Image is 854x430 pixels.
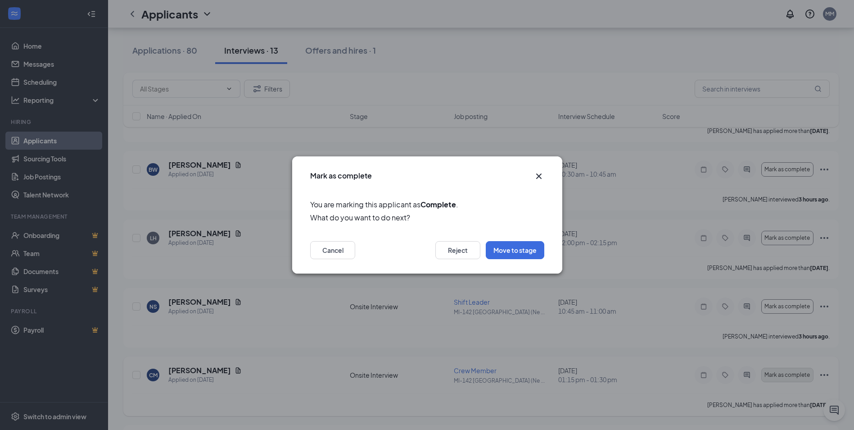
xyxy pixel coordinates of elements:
button: Cancel [310,241,355,259]
h3: Mark as complete [310,171,372,181]
b: Complete [420,200,456,209]
button: Move to stage [486,241,544,259]
button: Close [533,171,544,182]
svg: Cross [533,171,544,182]
span: What do you want to do next? [310,212,544,223]
span: You are marking this applicant as . [310,199,544,210]
button: Reject [435,241,480,259]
